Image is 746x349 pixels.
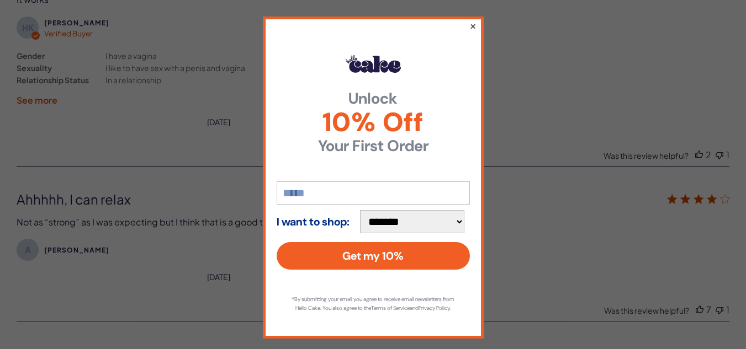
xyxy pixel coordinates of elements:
[277,109,470,136] span: 10% Off
[288,295,459,313] p: *By submitting your email you agree to receive email newsletters from Hello Cake. You also agree ...
[371,304,410,312] a: Terms of Service
[277,216,350,228] strong: I want to shop:
[419,304,449,312] a: Privacy Policy
[277,138,470,154] strong: Your First Order
[277,242,470,270] button: Get my 10%
[346,55,401,73] img: Hello Cake
[469,19,476,33] button: ×
[277,91,470,106] strong: Unlock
